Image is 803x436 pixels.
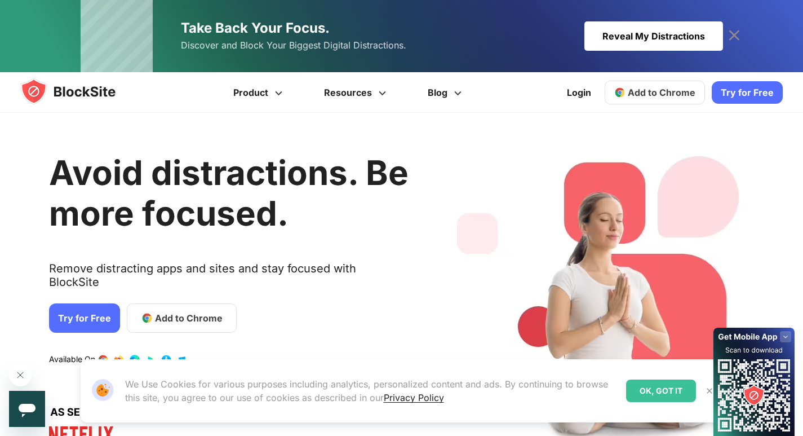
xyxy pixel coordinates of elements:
[614,87,625,98] img: chrome-icon.svg
[155,311,223,325] span: Add to Chrome
[384,392,444,403] a: Privacy Policy
[702,384,717,398] button: Close
[49,303,120,333] a: Try for Free
[125,377,617,404] p: We Use Cookies for various purposes including analytics, personalized content and ads. By continu...
[49,354,95,365] text: Available On
[9,364,32,386] iframe: Close message
[49,262,409,298] text: Remove distracting apps and sites and stay focused with BlockSite
[409,72,484,113] a: Blog
[20,78,137,105] img: blocksite-icon.5d769676.svg
[584,21,723,51] div: Reveal My Distractions
[9,391,45,427] iframe: Button to launch messaging window
[49,152,409,234] h1: Avoid distractions. Be more focused.
[560,79,598,106] a: Login
[705,386,714,395] img: Close
[181,37,406,54] span: Discover and Block Your Biggest Digital Distractions.
[605,81,705,104] a: Add to Chrome
[305,72,409,113] a: Resources
[712,81,783,104] a: Try for Free
[127,303,237,333] a: Add to Chrome
[214,72,305,113] a: Product
[628,87,695,98] span: Add to Chrome
[626,380,696,402] div: OK, GOT IT
[181,20,330,36] span: Take Back Your Focus.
